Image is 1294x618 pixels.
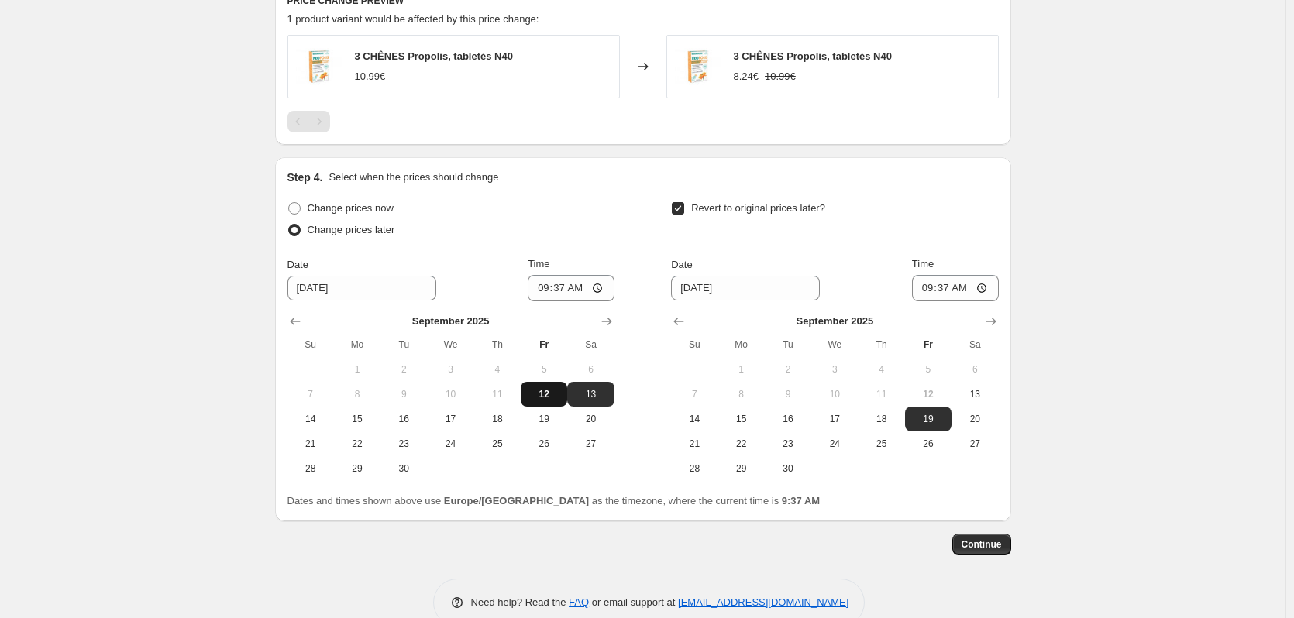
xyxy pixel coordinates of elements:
[817,338,852,351] span: We
[718,456,765,481] button: Monday September 29 2025
[771,363,805,376] span: 2
[718,332,765,357] th: Monday
[433,388,467,400] span: 10
[771,438,805,450] span: 23
[527,338,561,351] span: Fr
[817,413,852,425] span: 17
[527,438,561,450] span: 26
[677,338,711,351] span: Su
[427,407,473,431] button: Wednesday September 17 2025
[340,363,374,376] span: 1
[527,388,561,400] span: 12
[380,431,427,456] button: Tuesday September 23 2025
[567,357,614,382] button: Saturday September 6 2025
[433,338,467,351] span: We
[911,388,945,400] span: 12
[668,311,690,332] button: Show previous month, August 2025
[296,43,342,90] img: 3chenes-propolis-pastilles-natural-defenses-40tab-1000x1000w_80x.jpg
[952,534,1011,555] button: Continue
[817,388,852,400] span: 10
[287,431,334,456] button: Sunday September 21 2025
[480,363,515,376] span: 4
[340,388,374,400] span: 8
[521,431,567,456] button: Friday September 26 2025
[567,407,614,431] button: Saturday September 20 2025
[380,407,427,431] button: Tuesday September 16 2025
[671,259,692,270] span: Date
[474,357,521,382] button: Thursday September 4 2025
[811,382,858,407] button: Wednesday September 10 2025
[911,338,945,351] span: Fr
[433,413,467,425] span: 17
[287,276,436,300] input: 9/12/2025
[677,413,711,425] span: 14
[765,456,811,481] button: Tuesday September 30 2025
[294,438,328,450] span: 21
[724,338,759,351] span: Mo
[567,382,614,407] button: Saturday September 13 2025
[387,462,421,475] span: 30
[380,357,427,382] button: Tuesday September 2 2025
[308,202,394,214] span: Change prices now
[287,13,539,25] span: 1 product variant would be affected by this price change:
[334,456,380,481] button: Monday September 29 2025
[677,388,711,400] span: 7
[980,311,1002,332] button: Show next month, October 2025
[340,338,374,351] span: Mo
[765,431,811,456] button: Tuesday September 23 2025
[287,170,323,185] h2: Step 4.
[380,382,427,407] button: Tuesday September 9 2025
[811,431,858,456] button: Wednesday September 24 2025
[527,413,561,425] span: 19
[474,431,521,456] button: Thursday September 25 2025
[905,431,952,456] button: Friday September 26 2025
[958,388,992,400] span: 13
[287,382,334,407] button: Sunday September 7 2025
[340,413,374,425] span: 15
[573,338,607,351] span: Sa
[355,69,386,84] div: 10.99€
[287,456,334,481] button: Sunday September 28 2025
[724,462,759,475] span: 29
[287,259,308,270] span: Date
[765,382,811,407] button: Tuesday September 9 2025
[952,332,998,357] th: Saturday
[675,43,721,90] img: 3chenes-propolis-pastilles-natural-defenses-40tab-1000x1000w_80x.jpg
[480,388,515,400] span: 11
[905,332,952,357] th: Friday
[474,407,521,431] button: Thursday September 18 2025
[294,388,328,400] span: 7
[958,363,992,376] span: 6
[329,170,498,185] p: Select when the prices should change
[521,332,567,357] th: Friday
[340,438,374,450] span: 22
[678,596,848,608] a: [EMAIL_ADDRESS][DOMAIN_NAME]
[573,363,607,376] span: 6
[718,407,765,431] button: Monday September 15 2025
[521,382,567,407] button: Today Friday September 12 2025
[724,388,759,400] span: 8
[671,382,718,407] button: Sunday September 7 2025
[905,382,952,407] button: Today Friday September 12 2025
[864,363,898,376] span: 4
[380,332,427,357] th: Tuesday
[858,332,904,357] th: Thursday
[474,382,521,407] button: Thursday September 11 2025
[905,357,952,382] button: Friday September 5 2025
[677,462,711,475] span: 28
[718,431,765,456] button: Monday September 22 2025
[811,407,858,431] button: Wednesday September 17 2025
[858,431,904,456] button: Thursday September 25 2025
[958,413,992,425] span: 20
[387,363,421,376] span: 2
[521,357,567,382] button: Friday September 5 2025
[912,275,999,301] input: 12:00
[864,438,898,450] span: 25
[952,357,998,382] button: Saturday September 6 2025
[771,388,805,400] span: 9
[569,596,589,608] a: FAQ
[671,407,718,431] button: Sunday September 14 2025
[471,596,570,608] span: Need help? Read the
[480,438,515,450] span: 25
[480,338,515,351] span: Th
